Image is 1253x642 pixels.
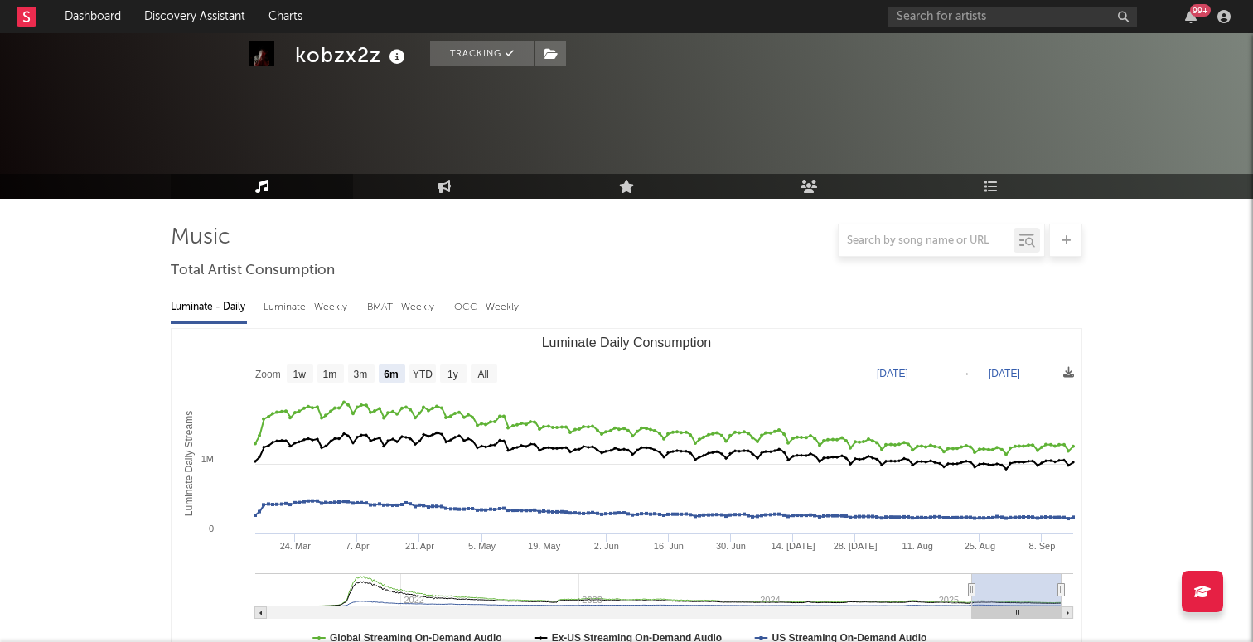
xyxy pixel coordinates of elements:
[468,541,496,551] text: 5. May
[839,234,1014,248] input: Search by song name or URL
[354,369,368,380] text: 3m
[346,541,370,551] text: 7. Apr
[183,411,195,516] text: Luminate Daily Streams
[201,454,214,464] text: 1M
[293,369,307,380] text: 1w
[654,541,684,551] text: 16. Jun
[877,368,908,379] text: [DATE]
[834,541,878,551] text: 28. [DATE]
[413,369,433,380] text: YTD
[367,293,438,321] div: BMAT - Weekly
[454,293,520,321] div: OCC - Weekly
[1190,4,1211,17] div: 99 +
[264,293,351,321] div: Luminate - Weekly
[989,368,1020,379] text: [DATE]
[1029,541,1056,551] text: 8. Sep
[528,541,561,551] text: 19. May
[477,369,488,380] text: All
[384,369,398,380] text: 6m
[430,41,534,66] button: Tracking
[171,293,247,321] div: Luminate - Daily
[405,541,434,551] text: 21. Apr
[888,7,1137,27] input: Search for artists
[960,368,970,379] text: →
[295,41,409,69] div: kobzx2z
[447,369,458,380] text: 1y
[772,541,815,551] text: 14. [DATE]
[209,524,214,533] text: 0
[255,369,281,380] text: Zoom
[542,335,712,350] text: Luminate Daily Consumption
[965,541,995,551] text: 25. Aug
[902,541,933,551] text: 11. Aug
[594,541,619,551] text: 2. Jun
[716,541,746,551] text: 30. Jun
[171,261,335,281] span: Total Artist Consumption
[323,369,337,380] text: 1m
[280,541,312,551] text: 24. Mar
[1185,10,1197,23] button: 99+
